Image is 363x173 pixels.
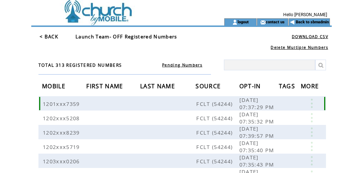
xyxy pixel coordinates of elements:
a: MOBILE [42,84,67,88]
span: TOTAL 313 REGISTERED NUMBERS [38,62,122,68]
a: OPT-IN [239,84,263,88]
span: [DATE] 07:37:29 PM [239,96,276,111]
span: [DATE] 07:35:32 PM [239,111,276,125]
img: backArrow.gif [290,19,295,25]
span: FCLT (54244) [196,158,234,165]
a: Pending Numbers [162,62,202,67]
span: MOBILE [42,80,67,94]
span: 1203xxx0206 [43,158,82,165]
span: SOURCE [196,80,222,94]
a: LAST NAME [140,84,177,88]
span: [DATE] 07:35:43 PM [239,154,276,168]
span: MORE [301,80,321,94]
span: Hello [PERSON_NAME] [283,12,327,17]
a: Back to sbmadmin [296,20,329,24]
img: contact_us_icon.gif [260,19,266,25]
a: logout [238,19,249,24]
span: 1202xxx5208 [43,114,82,122]
span: FCLT (54244) [196,129,234,136]
span: OPT-IN [239,80,263,94]
a: FIRST NAME [86,84,125,88]
a: DOWNLOAD CSV [292,34,328,39]
span: 1202xxx8239 [43,129,82,136]
a: Delete Multiple Numbers [271,45,328,50]
span: FCLT (54244) [196,100,234,107]
a: TAGS [279,84,297,88]
span: [DATE] 07:39:57 PM [239,125,276,139]
span: FIRST NAME [86,80,125,94]
a: contact us [266,19,285,24]
span: FCLT (54244) [196,143,234,150]
span: [DATE] 07:35:40 PM [239,139,276,154]
a: < BACK [40,33,58,40]
span: TAGS [279,80,297,94]
span: 1201xxx7359 [43,100,82,107]
a: SOURCE [196,84,222,88]
span: 1202xxx5719 [43,143,82,150]
span: Launch Team- OFF Registered Numbers [75,33,177,40]
span: FCLT (54244) [196,114,234,122]
img: account_icon.gif [232,19,238,25]
span: LAST NAME [140,80,177,94]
